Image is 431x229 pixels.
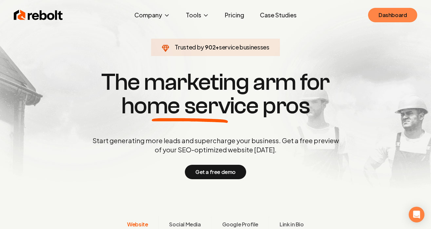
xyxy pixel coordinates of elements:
[215,43,219,51] span: +
[219,43,269,51] span: service businesses
[220,9,249,22] a: Pricing
[409,207,424,222] div: Open Intercom Messenger
[185,165,246,179] button: Get a free demo
[280,220,304,228] span: Link in Bio
[91,136,340,154] p: Start generating more leads and supercharge your business. Get a free preview of your SEO-optimiz...
[255,9,302,22] a: Case Studies
[129,9,175,22] button: Company
[175,43,204,51] span: Trusted by
[222,220,258,228] span: Google Profile
[58,70,373,118] h1: The marketing arm for pros
[169,220,201,228] span: Social Media
[205,43,215,52] span: 902
[127,220,148,228] span: Website
[121,94,259,118] span: home service
[368,8,417,22] a: Dashboard
[14,9,63,22] img: Rebolt Logo
[181,9,214,22] button: Tools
